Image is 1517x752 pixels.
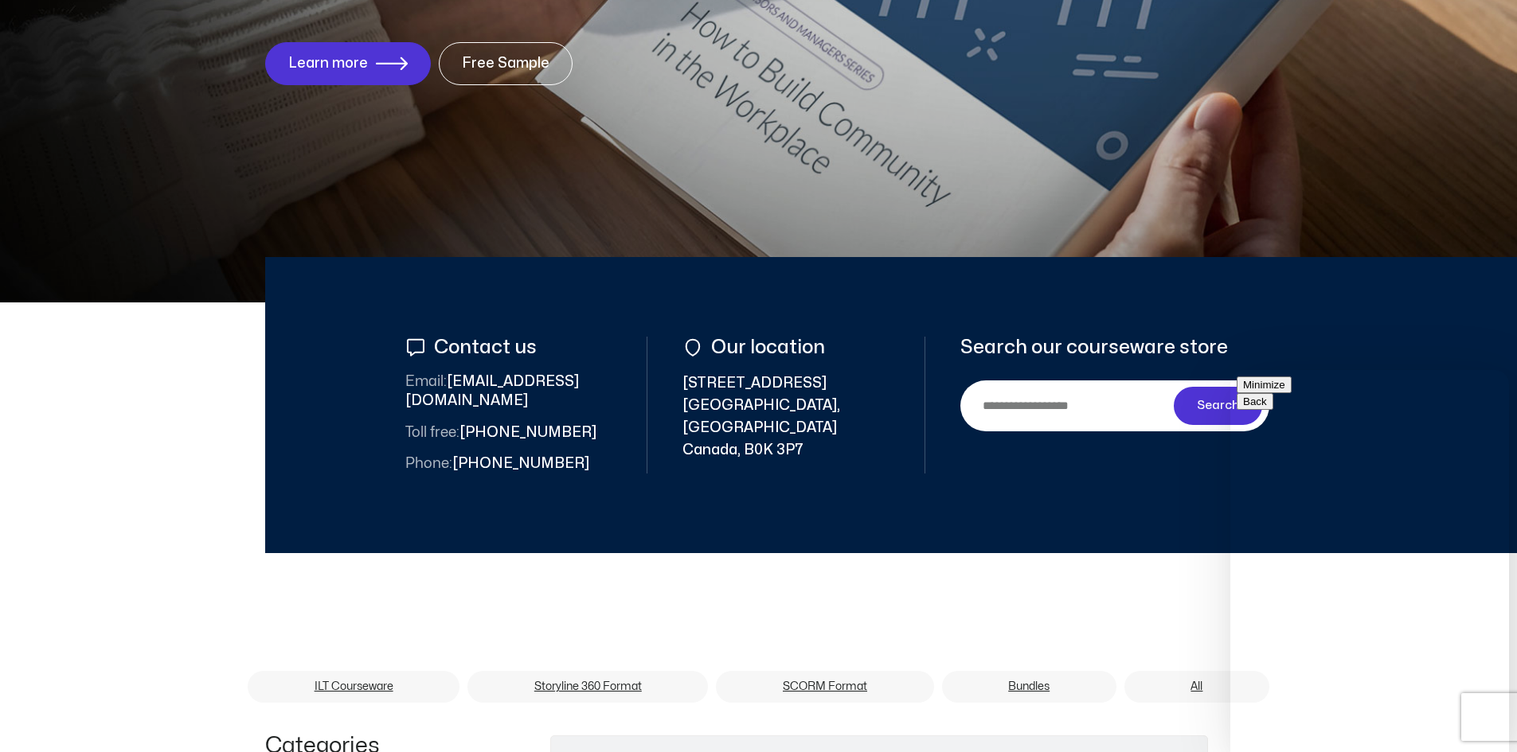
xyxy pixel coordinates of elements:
span: Free Sample [462,56,549,72]
a: All [1124,671,1269,703]
span: Toll free: [405,426,459,439]
span: Phone: [405,457,452,470]
span: Search [1197,396,1239,415]
a: ILT Courseware [248,671,459,703]
iframe: chat widget [1230,370,1509,752]
span: [EMAIL_ADDRESS][DOMAIN_NAME] [405,372,612,411]
button: Search [1174,387,1263,425]
span: Contact us [430,337,537,358]
span: Search our courseware store [960,337,1228,358]
a: Learn more [265,42,431,85]
a: Bundles [942,671,1116,703]
a: SCORM Format [716,671,933,703]
span: Email: [405,375,447,388]
span: [STREET_ADDRESS] [GEOGRAPHIC_DATA], [GEOGRAPHIC_DATA] Canada, B0K 3P7 [682,372,889,462]
span: [PHONE_NUMBER] [405,423,596,442]
span: Our location [707,337,825,358]
span: Learn more [288,56,368,72]
a: Free Sample [439,42,573,85]
span: [PHONE_NUMBER] [405,454,589,473]
a: Storyline 360 Format [467,671,708,703]
nav: Menu [248,671,1269,707]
